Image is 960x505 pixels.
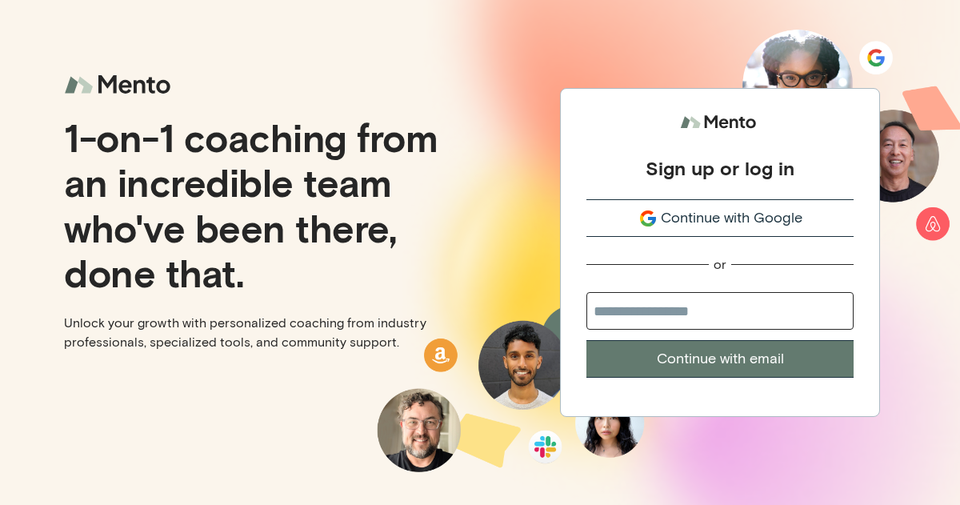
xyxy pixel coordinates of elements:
button: Continue with Google [586,199,854,237]
button: Continue with email [586,340,854,378]
div: or [714,256,726,273]
p: 1-on-1 coaching from an incredible team who've been there, done that. [64,114,467,294]
span: Continue with Google [661,207,802,229]
img: logo.svg [680,108,760,138]
div: Sign up or log in [646,156,794,180]
img: logo [64,64,176,106]
p: Unlock your growth with personalized coaching from industry professionals, specialized tools, and... [64,314,467,352]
